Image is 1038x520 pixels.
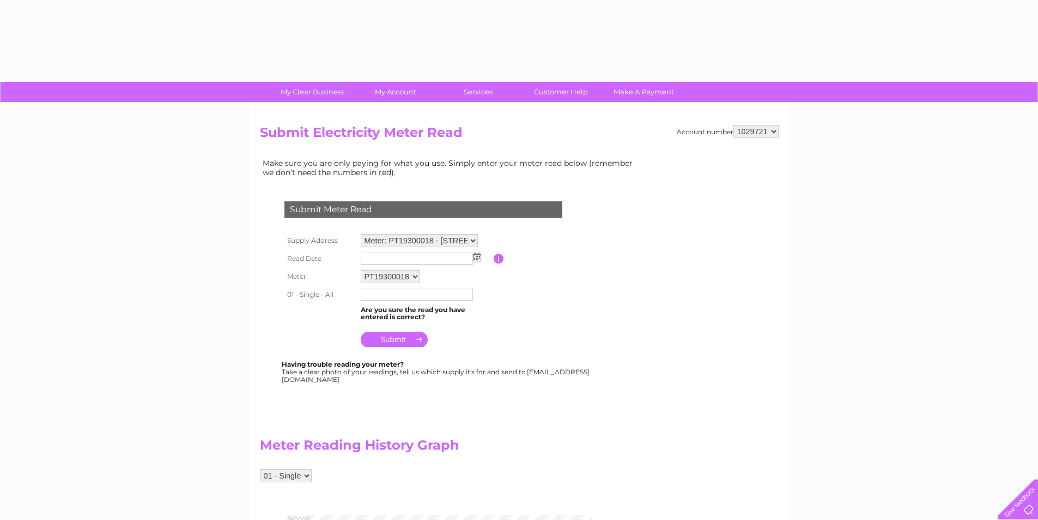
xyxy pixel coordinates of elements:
input: Information [494,254,504,264]
td: Are you sure the read you have entered is correct? [358,303,494,324]
th: Read Date [282,250,358,267]
input: Submit [361,332,428,347]
h2: Submit Electricity Meter Read [260,125,779,146]
a: Services [433,82,523,102]
th: 01 - Single - All [282,286,358,303]
img: ... [473,253,481,261]
h2: Meter Reading History Graph [260,438,641,458]
a: Customer Help [516,82,606,102]
a: My Clear Business [268,82,357,102]
b: Having trouble reading your meter? [282,360,404,368]
a: My Account [350,82,440,102]
a: Make A Payment [599,82,689,102]
td: Make sure you are only paying for what you use. Simply enter your meter read below (remember we d... [260,156,641,179]
th: Supply Address [282,231,358,250]
div: Account number [677,125,779,138]
div: Take a clear photo of your readings, tell us which supply it's for and send to [EMAIL_ADDRESS][DO... [282,361,591,383]
th: Meter [282,267,358,286]
div: Submit Meter Read [284,201,562,218]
